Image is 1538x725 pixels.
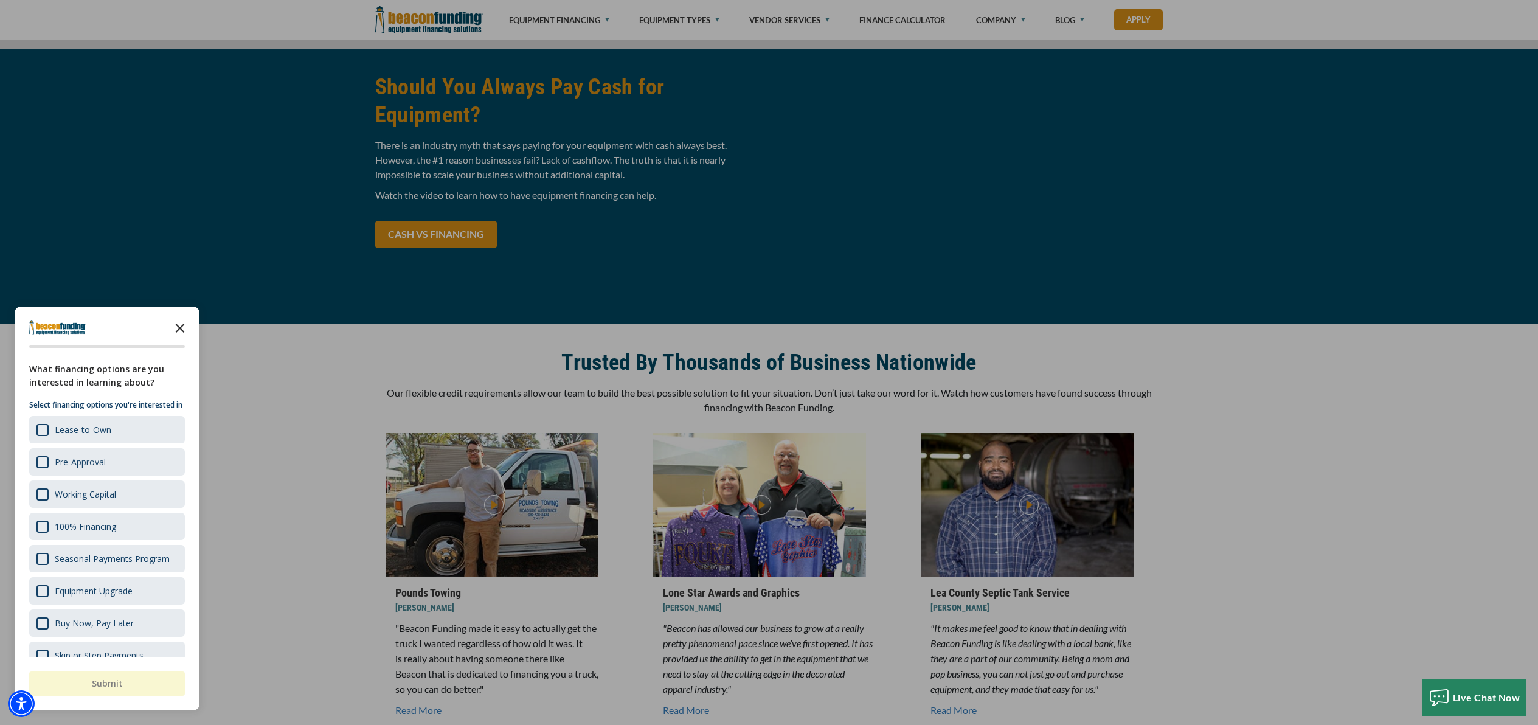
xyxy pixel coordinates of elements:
span: Live Chat Now [1453,692,1520,703]
button: Live Chat Now [1422,679,1526,716]
div: Buy Now, Pay Later [55,617,134,629]
button: Close the survey [168,315,192,339]
div: Lease-to-Own [55,424,111,435]
div: Survey [15,307,199,710]
div: Seasonal Payments Program [29,545,185,572]
div: Buy Now, Pay Later [29,609,185,637]
div: 100% Financing [29,513,185,540]
div: Skip or Step Payments [29,642,185,669]
button: Submit [29,671,185,696]
p: Select financing options you're interested in [29,399,185,411]
div: Accessibility Menu [8,690,35,717]
div: 100% Financing [55,521,116,532]
div: Pre-Approval [55,456,106,468]
div: Equipment Upgrade [55,585,133,597]
div: Lease-to-Own [29,416,185,443]
div: Equipment Upgrade [29,577,185,605]
div: What financing options are you interested in learning about? [29,362,185,389]
div: Working Capital [29,480,185,508]
div: Skip or Step Payments [55,650,144,661]
div: Pre-Approval [29,448,185,476]
img: Company logo [29,320,86,335]
div: Seasonal Payments Program [55,553,170,564]
div: Working Capital [55,488,116,500]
